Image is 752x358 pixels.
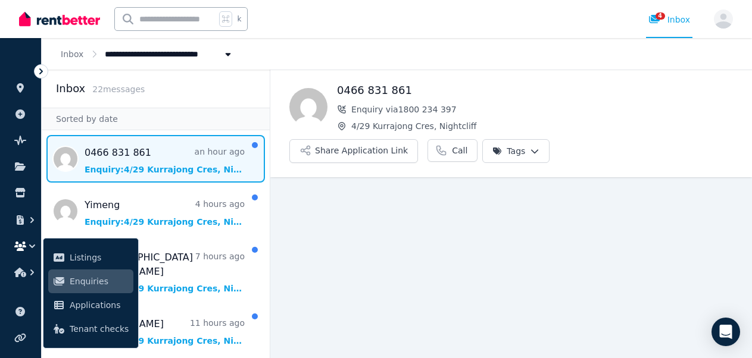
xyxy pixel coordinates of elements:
[428,139,478,162] a: Call
[289,139,418,163] button: Share Application Link
[70,274,129,288] span: Enquiries
[351,120,733,132] span: 4/29 Kurrajong Cres, Nightcliff
[712,318,740,346] div: Open Intercom Messenger
[85,250,245,294] a: [DEMOGRAPHIC_DATA][PERSON_NAME]7 hours agoEnquiry:4/29 Kurrajong Cres, Nightcliff.
[648,14,690,26] div: Inbox
[337,82,733,99] h1: 0466 831 861
[42,108,270,130] div: Sorted by date
[48,317,133,341] a: Tenant checks
[482,139,550,163] button: Tags
[289,88,327,126] img: 0466 831 861
[85,146,245,175] a: 0466 831 861an hour agoEnquiry:4/29 Kurrajong Cres, Nightcliff.
[70,322,129,336] span: Tenant checks
[48,269,133,293] a: Enquiries
[70,250,129,265] span: Listings
[85,198,245,228] a: Yimeng4 hours agoEnquiry:4/29 Kurrajong Cres, Nightcliff.
[70,298,129,312] span: Applications
[48,293,133,317] a: Applications
[492,145,525,157] span: Tags
[237,14,241,24] span: k
[85,317,245,347] a: [PERSON_NAME]11 hours agoEnquiry:4/29 Kurrajong Cres, Nightcliff.
[56,80,85,97] h2: Inbox
[61,49,83,59] a: Inbox
[92,84,145,94] span: 22 message s
[656,12,665,20] span: 4
[48,246,133,269] a: Listings
[351,103,733,115] span: Enquiry via 1800 234 397
[42,38,253,70] nav: Breadcrumb
[19,10,100,28] img: RentBetter
[452,145,467,156] span: Call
